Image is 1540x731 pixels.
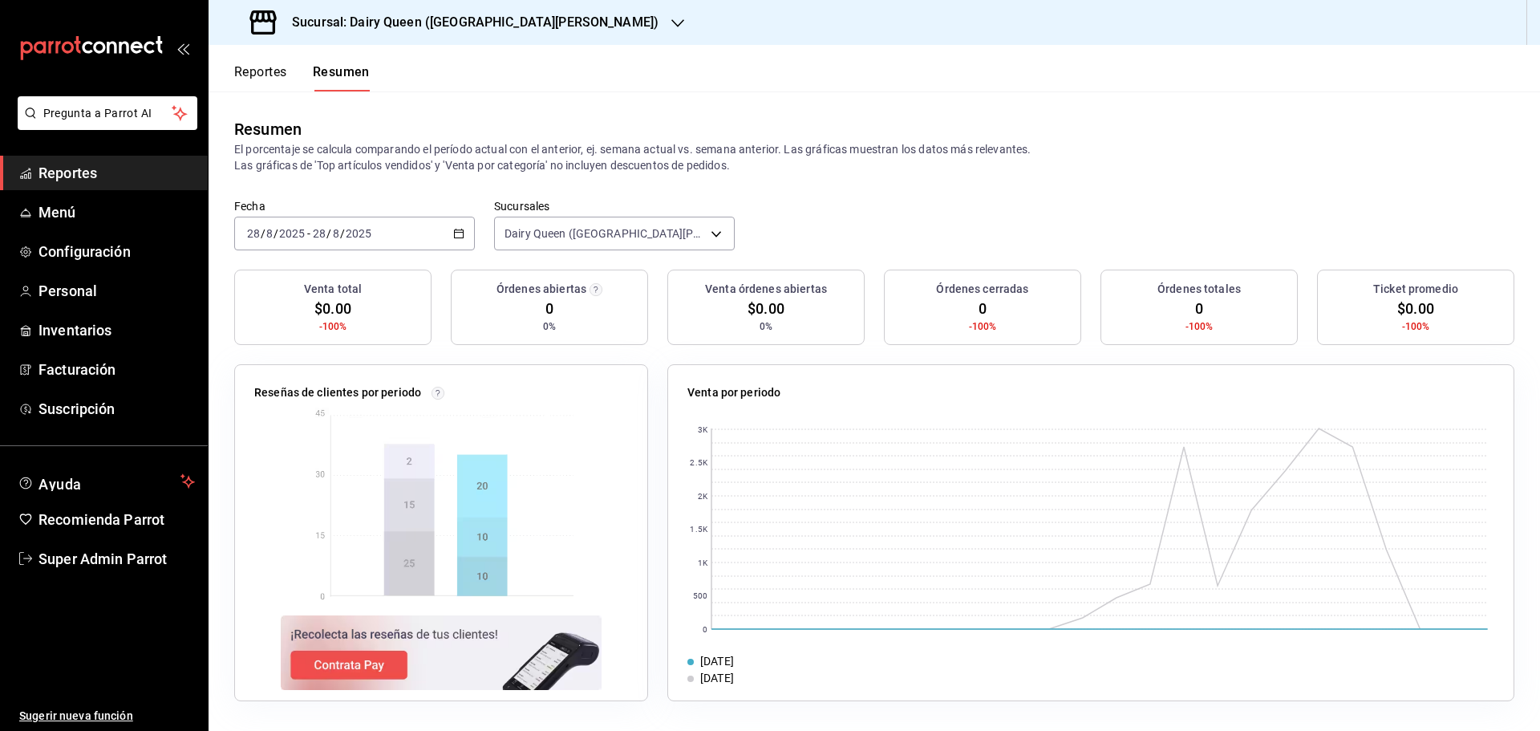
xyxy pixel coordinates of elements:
a: Pregunta a Parrot AI [11,116,197,133]
input: -- [332,227,340,240]
text: 2K [698,492,708,501]
button: Reportes [234,64,287,91]
span: Suscripción [38,398,195,420]
text: 1K [698,558,708,567]
span: Reportes [38,162,195,184]
span: Inventarios [38,319,195,341]
text: 0 [703,625,707,634]
text: 3K [698,425,708,434]
h3: Ticket promedio [1373,281,1458,298]
span: $0.00 [1397,298,1434,319]
span: Menú [38,201,195,223]
span: $0.00 [748,298,784,319]
span: / [340,227,345,240]
p: Venta por periodo [687,384,780,401]
span: Sugerir nueva función [19,708,195,725]
h3: Órdenes cerradas [936,281,1028,298]
button: open_drawer_menu [176,42,189,55]
input: -- [265,227,274,240]
div: [DATE] [700,670,734,687]
span: - [307,227,310,240]
text: 500 [693,591,707,600]
span: Dairy Queen ([GEOGRAPHIC_DATA][PERSON_NAME]) [505,225,705,242]
span: Facturación [38,359,195,380]
span: 0% [543,319,556,334]
button: Resumen [313,64,370,91]
h3: Venta total [304,281,362,298]
span: -100% [1402,319,1430,334]
label: Sucursales [494,201,735,212]
p: El porcentaje se calcula comparando el período actual con el anterior, ej. semana actual vs. sema... [234,141,1514,173]
span: / [274,227,278,240]
span: 0 [1195,298,1203,319]
span: -100% [1185,319,1214,334]
input: ---- [278,227,306,240]
span: 0% [760,319,772,334]
span: Pregunta a Parrot AI [43,105,172,122]
span: Super Admin Parrot [38,548,195,570]
h3: Sucursal: Dairy Queen ([GEOGRAPHIC_DATA][PERSON_NAME]) [279,13,659,32]
input: -- [312,227,326,240]
div: Resumen [234,117,302,141]
span: Personal [38,280,195,302]
span: -100% [969,319,997,334]
span: $0.00 [314,298,351,319]
text: 2.5K [690,458,707,467]
h3: Órdenes totales [1157,281,1241,298]
div: [DATE] [700,653,734,670]
button: Pregunta a Parrot AI [18,96,197,130]
span: 0 [979,298,987,319]
span: 0 [545,298,553,319]
span: / [261,227,265,240]
span: -100% [319,319,347,334]
input: -- [246,227,261,240]
label: Fecha [234,201,475,212]
h3: Venta órdenes abiertas [705,281,827,298]
span: Ayuda [38,472,174,491]
span: / [326,227,331,240]
span: Recomienda Parrot [38,509,195,530]
p: Reseñas de clientes por periodo [254,384,421,401]
div: navigation tabs [234,64,370,91]
span: Configuración [38,241,195,262]
h3: Órdenes abiertas [496,281,586,298]
text: 1.5K [690,525,707,534]
input: ---- [345,227,372,240]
